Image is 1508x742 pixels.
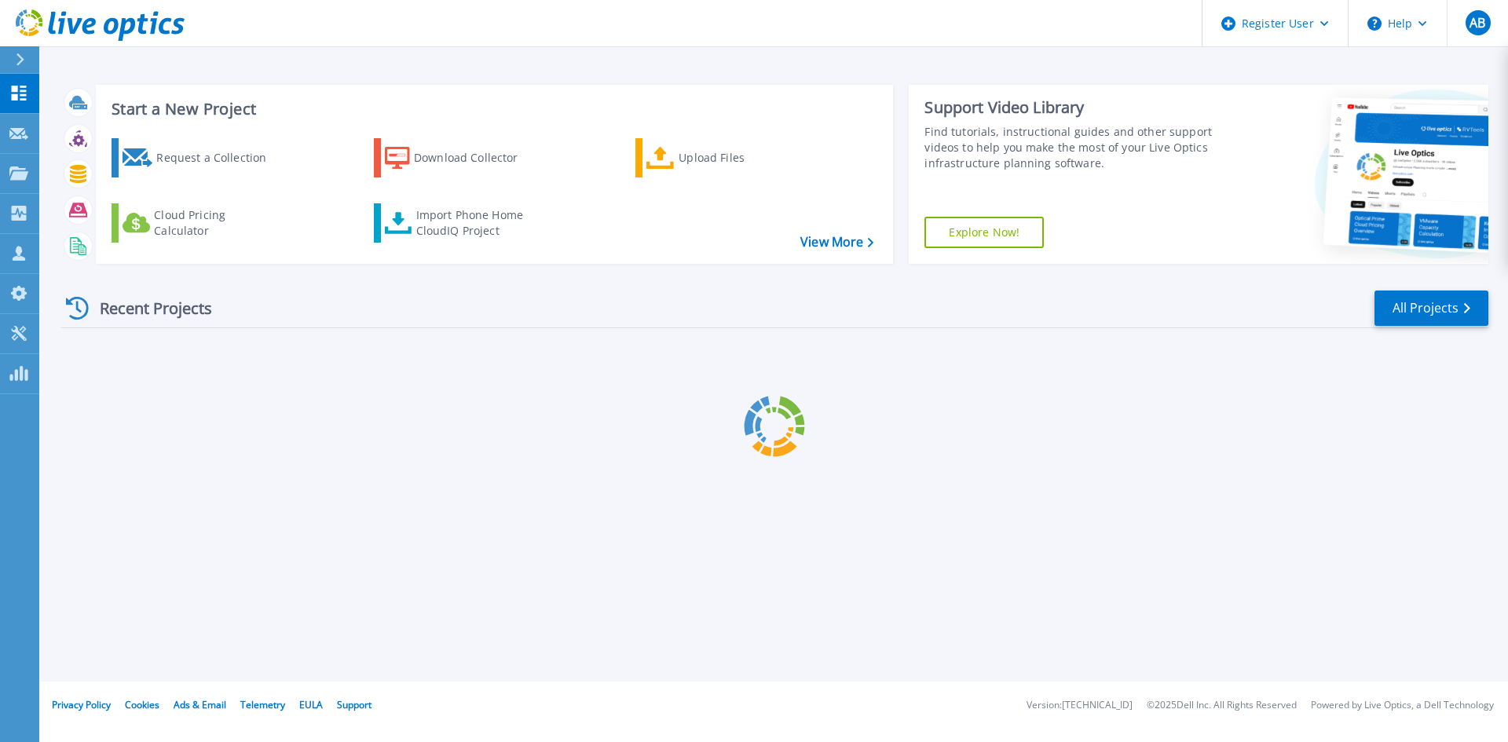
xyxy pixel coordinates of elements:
li: Powered by Live Optics, a Dell Technology [1311,700,1494,711]
div: Download Collector [414,142,540,174]
span: AB [1470,16,1485,29]
div: Support Video Library [924,97,1220,118]
a: Upload Files [635,138,811,177]
a: Cloud Pricing Calculator [112,203,287,243]
div: Cloud Pricing Calculator [154,207,280,239]
a: Privacy Policy [52,698,111,711]
div: Upload Files [679,142,804,174]
a: Telemetry [240,698,285,711]
li: © 2025 Dell Inc. All Rights Reserved [1147,700,1297,711]
a: Ads & Email [174,698,226,711]
div: Import Phone Home CloudIQ Project [416,207,539,239]
a: View More [800,235,873,250]
a: Request a Collection [112,138,287,177]
a: All Projects [1374,291,1488,326]
a: Cookies [125,698,159,711]
div: Find tutorials, instructional guides and other support videos to help you make the most of your L... [924,124,1220,171]
div: Request a Collection [156,142,282,174]
a: Explore Now! [924,217,1044,248]
div: Recent Projects [60,289,233,327]
a: EULA [299,698,323,711]
a: Download Collector [374,138,549,177]
li: Version: [TECHNICAL_ID] [1027,700,1133,711]
h3: Start a New Project [112,101,873,118]
a: Support [337,698,372,711]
